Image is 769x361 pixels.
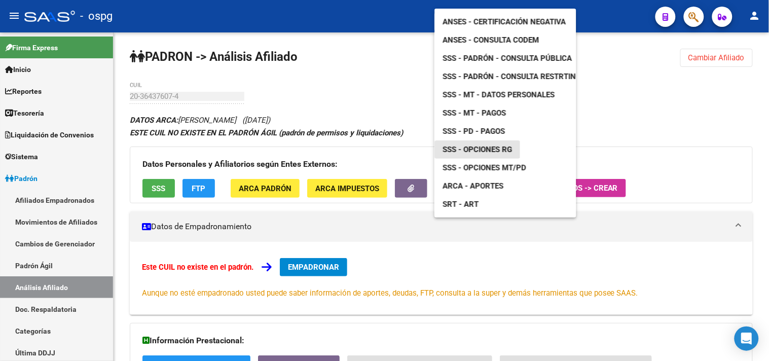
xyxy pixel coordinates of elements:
[749,10,761,22] mat-icon: person
[5,107,44,119] span: Tesorería
[280,258,347,276] button: EMPADRONAR
[142,179,175,198] button: SSS
[80,5,113,27] span: - ospg
[142,157,740,171] h3: Datos Personales y Afiliatorios según Entes Externos:
[435,179,507,198] button: Organismos Ext.
[288,263,339,272] span: EMPADRONAR
[242,116,270,125] span: ([DATE])
[192,184,206,193] span: FTP
[5,42,58,53] span: Firma Express
[688,53,745,62] span: Cambiar Afiliado
[231,179,300,198] button: ARCA Padrón
[5,64,31,75] span: Inicio
[130,128,403,137] strong: ESTE CUIL NO EXISTE EN EL PADRÓN ÁGIL (padrón de permisos y liquidaciones)
[130,242,753,315] div: Datos de Empadronamiento
[315,184,379,193] span: ARCA Impuestos
[5,129,94,140] span: Liquidación de Convenios
[5,86,42,97] span: Reportes
[182,179,215,198] button: FTP
[152,184,166,193] span: SSS
[130,116,178,125] strong: DATOS ARCA:
[142,221,728,232] mat-panel-title: Datos de Empadronamiento
[130,211,753,242] mat-expansion-panel-header: Datos de Empadronamiento
[142,334,740,348] h3: Información Prestacional:
[142,288,638,298] span: Aunque no esté empadronado usted puede saber información de aportes, deudas, FTP, consulta a la s...
[735,327,759,351] div: Open Intercom Messenger
[443,185,499,194] strong: Organismos Ext.
[130,116,236,125] span: [PERSON_NAME]
[515,179,626,197] button: No hay casos -> Crear
[523,184,618,193] span: No hay casos -> Crear
[307,179,387,198] button: ARCA Impuestos
[680,49,753,67] button: Cambiar Afiliado
[142,263,253,272] strong: Este CUIL no existe en el padrón.
[8,10,20,22] mat-icon: menu
[239,184,291,193] span: ARCA Padrón
[130,50,298,64] strong: PADRON -> Análisis Afiliado
[5,151,38,162] span: Sistema
[5,173,38,184] span: Padrón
